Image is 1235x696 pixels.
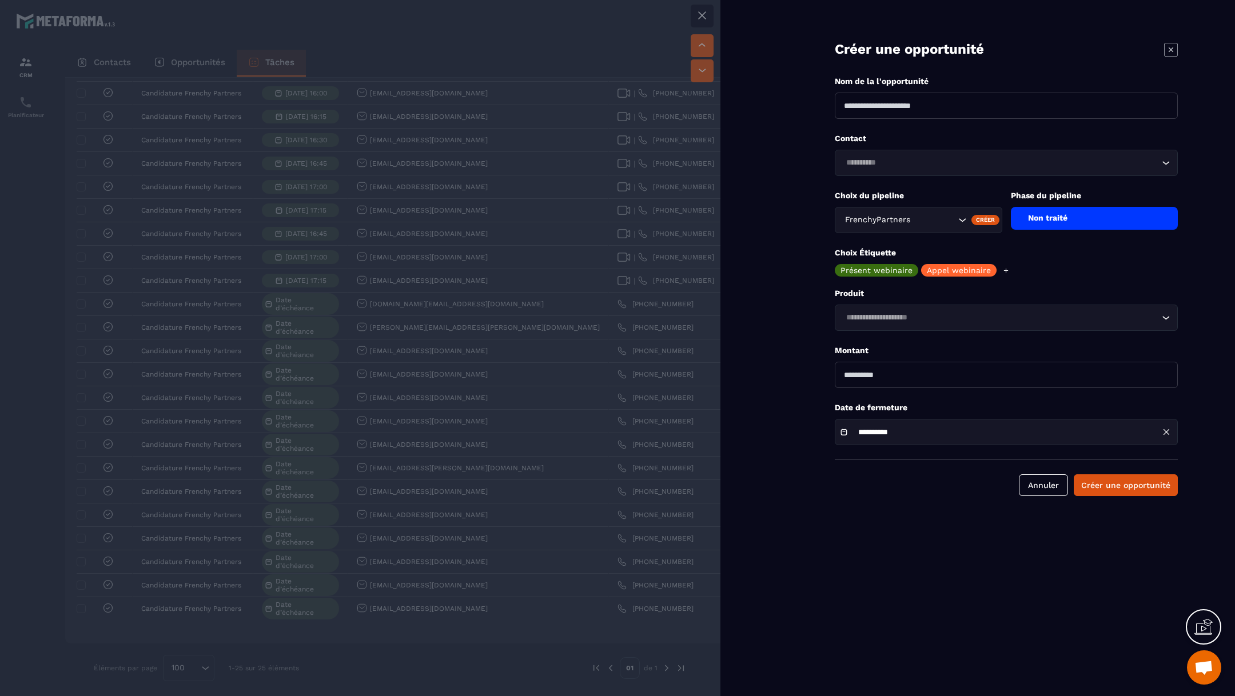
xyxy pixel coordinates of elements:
p: Créer une opportunité [835,40,984,59]
input: Search for option [913,214,955,226]
p: Présent webinaire [840,266,913,274]
input: Search for option [842,157,1159,169]
button: Créer une opportunité [1074,474,1178,496]
p: Choix du pipeline [835,190,1002,201]
p: Contact [835,133,1178,144]
div: Créer [971,215,999,225]
div: Search for option [835,150,1178,176]
p: Appel webinaire [927,266,991,274]
p: Phase du pipeline [1011,190,1178,201]
div: Search for option [835,207,1002,233]
input: Search for option [842,311,1159,324]
p: Produit [835,288,1178,299]
button: Annuler [1019,474,1068,496]
div: Ouvrir le chat [1187,650,1221,685]
p: Nom de la l'opportunité [835,76,1178,87]
p: Montant [835,345,1178,356]
div: Search for option [835,305,1178,331]
span: FrenchyPartners [842,214,913,226]
p: Date de fermeture [835,402,1178,413]
p: Choix Étiquette [835,247,1178,258]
